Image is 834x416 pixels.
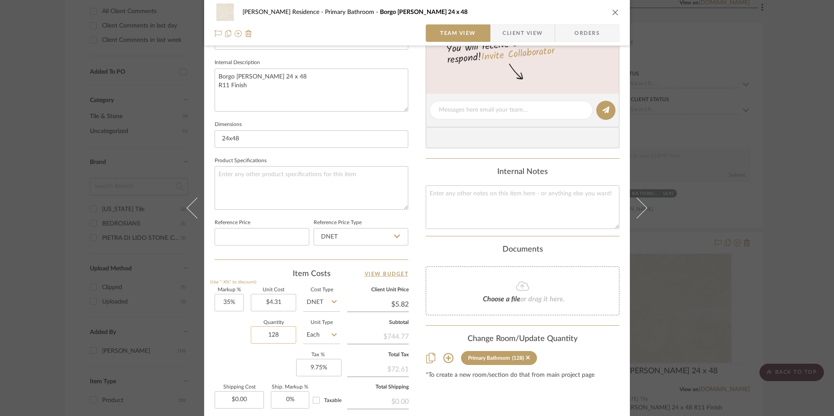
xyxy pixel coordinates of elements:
div: $72.61 [347,361,409,376]
button: close [612,8,619,16]
input: Enter the dimensions of this item [215,130,408,148]
span: Taxable [324,398,342,403]
label: Product Specifications [215,159,267,163]
div: Item Costs [215,269,408,279]
label: Total Shipping [347,385,409,389]
label: Internal Description [215,61,260,65]
label: Quantity [251,321,296,325]
span: Client View [502,24,543,42]
label: Reference Price [215,221,250,225]
img: Remove from project [245,30,252,37]
span: Team View [440,24,476,42]
label: Reference Price Type [314,221,362,225]
span: Choose a file [483,296,520,303]
div: (128) [512,355,524,361]
label: Ship. Markup % [271,385,309,389]
label: Dimensions [215,123,242,127]
div: $0.00 [347,393,409,409]
div: Internal Notes [426,167,619,177]
span: Borgo [PERSON_NAME] 24 x 48 [380,9,468,15]
label: Unit Type [303,321,340,325]
label: Unit Cost [251,288,296,292]
label: Client Unit Price [347,288,409,292]
a: View Budget [365,269,409,279]
span: [PERSON_NAME] Residence [243,9,325,15]
label: Tax % [296,353,340,357]
span: Primary Bathroom [325,9,380,15]
div: Documents [426,245,619,255]
span: Orders [565,24,609,42]
label: Markup % [215,288,244,292]
img: 819eb593-4262-45e3-a79f-b5881982b0b1_48x40.jpg [215,3,236,21]
div: Change Room/Update Quantity [426,334,619,344]
div: *To create a new room/section do that from main project page [426,372,619,379]
span: or drag it here. [520,296,565,303]
div: Primary Bathroom [468,355,510,361]
label: Total Tax [347,353,409,357]
a: Invite Collaborator [481,44,555,65]
label: Subtotal [347,321,409,325]
label: Cost Type [303,288,340,292]
div: $744.77 [347,328,409,344]
label: Shipping Cost [215,385,264,389]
